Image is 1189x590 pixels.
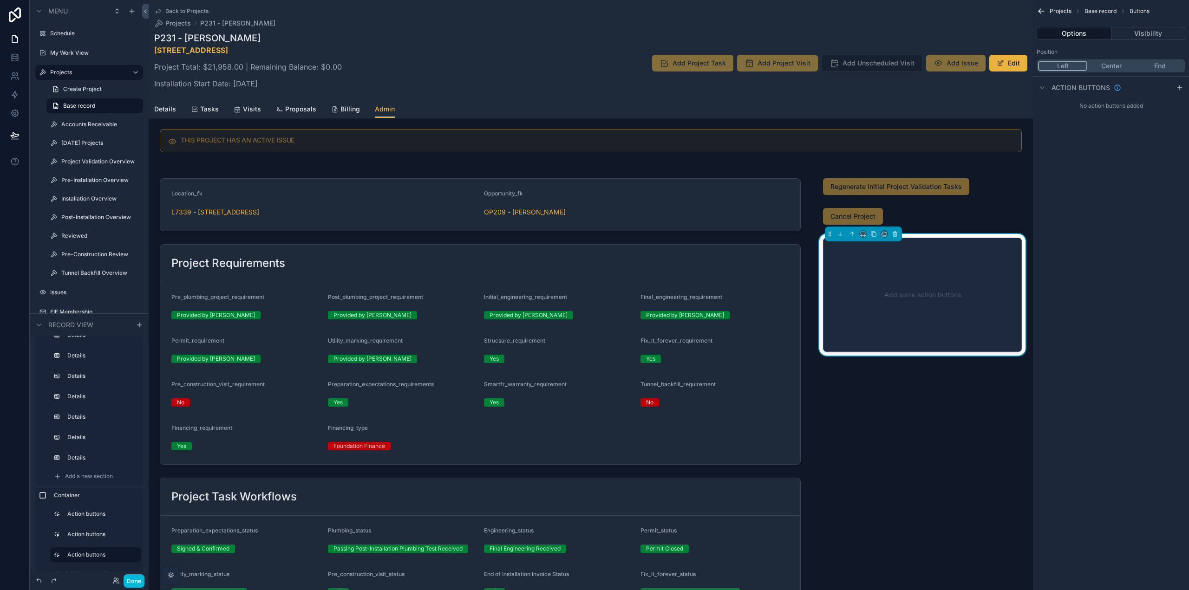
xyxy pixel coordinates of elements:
[200,19,275,28] a: P231 - [PERSON_NAME]
[61,176,137,184] label: Pre-Installation Overview
[154,101,176,119] a: Details
[1052,83,1110,92] span: Action buttons
[61,195,137,202] label: Installation Overview
[154,19,191,28] a: Projects
[154,78,342,89] p: Installation Start Date: [DATE]
[50,49,137,57] label: My Work View
[67,352,134,359] label: Details
[48,6,68,16] span: Menu
[243,104,261,114] span: Visits
[67,413,134,421] label: Details
[838,253,1006,337] div: Add some action buttons
[67,372,134,380] label: Details
[375,104,395,114] span: Admin
[375,101,395,118] a: Admin
[50,308,137,316] label: FIF Membership
[1087,61,1136,71] button: Center
[63,85,102,93] span: Create Project
[61,121,137,128] label: Accounts Receivable
[48,320,93,329] span: Record view
[1050,7,1071,15] span: Projects
[154,61,342,72] p: Project Total: $21,958.00 | Remaining Balance: $0.00
[54,492,136,499] label: Container
[50,30,137,37] label: Schedule
[191,101,219,119] a: Tasks
[67,551,134,558] label: Action buttons
[1111,27,1186,40] button: Visibility
[67,510,134,518] label: Action buttons
[154,104,176,114] span: Details
[61,269,137,277] label: Tunnel Backfill Overview
[200,104,219,114] span: Tasks
[50,69,124,76] label: Projects
[340,104,360,114] span: Billing
[50,289,137,296] label: Issues
[165,7,209,15] span: Back to Projects
[61,139,137,147] label: [DATE] Projects
[165,19,191,28] span: Projects
[124,574,144,588] button: Done
[30,336,149,571] div: scrollable content
[234,101,261,119] a: Visits
[67,454,134,461] label: Details
[63,102,95,110] span: Base record
[1136,61,1184,71] button: End
[67,434,134,441] label: Details
[989,55,1027,71] button: Edit
[154,45,228,55] a: [STREET_ADDRESS]
[285,104,316,114] span: Proposals
[154,7,209,15] a: Back to Projects
[61,232,137,240] label: Reviewed
[65,570,113,577] span: Add a new section
[1038,61,1087,71] button: Left
[61,158,137,165] label: Project Validation Overview
[46,98,143,113] a: Base record
[61,214,137,221] label: Post-Installation Overview
[67,531,134,538] label: Action buttons
[46,82,143,97] a: Create Project
[67,393,134,400] label: Details
[1130,7,1150,15] span: Buttons
[61,251,137,258] label: Pre-Construction Review
[276,101,316,119] a: Proposals
[1033,98,1189,113] div: No action buttons added
[154,32,342,45] h1: P231 - [PERSON_NAME]
[65,473,113,480] span: Add a new section
[331,101,360,119] a: Billing
[1084,7,1117,15] span: Base record
[1037,48,1058,56] label: Position
[1037,27,1111,40] button: Options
